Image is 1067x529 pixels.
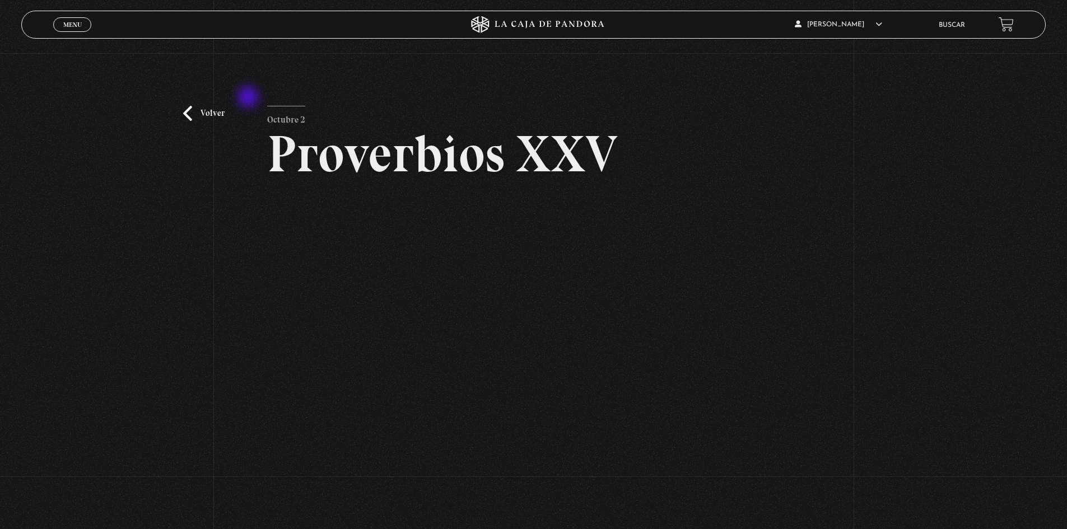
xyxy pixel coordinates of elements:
a: View your shopping cart [999,17,1014,32]
span: Cerrar [59,31,86,39]
p: Octubre 2 [267,106,305,128]
a: Volver [183,106,225,121]
a: Buscar [939,22,965,29]
span: Menu [63,21,82,28]
span: [PERSON_NAME] [795,21,882,28]
h2: Proverbios XXV [267,128,800,180]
